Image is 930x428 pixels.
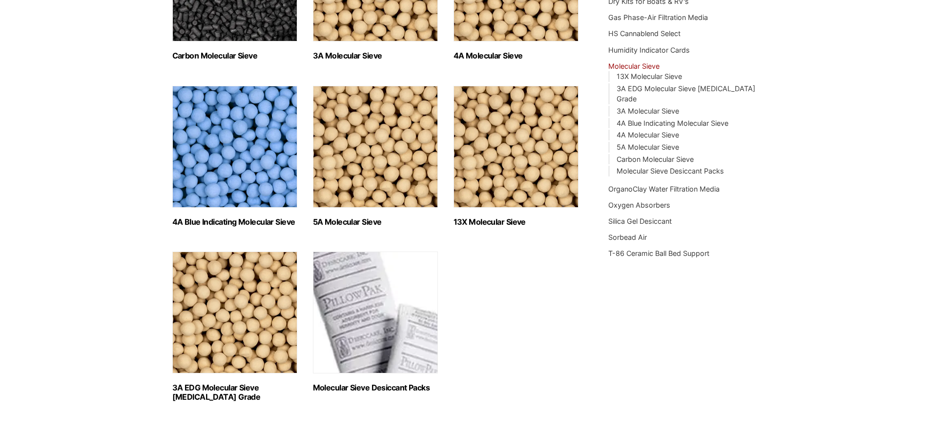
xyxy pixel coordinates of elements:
[313,252,438,373] img: Molecular Sieve Desiccant Packs
[608,185,720,193] a: OrganoClay Water Filtration Media
[608,13,708,21] a: Gas Phase-Air Filtration Media
[608,233,647,241] a: Sorbead Air
[313,86,438,227] a: Visit product category 5A Molecular Sieve
[454,217,579,227] h2: 13X Molecular Sieve
[608,217,672,225] a: Silica Gel Desiccant
[172,217,297,227] h2: 4A Blue Indicating Molecular Sieve
[172,252,297,402] a: Visit product category 3A EDG Molecular Sieve Ethanol Grade
[313,51,438,60] h2: 3A Molecular Sieve
[172,86,297,208] img: 4A Blue Indicating Molecular Sieve
[617,72,682,80] a: 13X Molecular Sieve
[172,252,297,373] img: 3A EDG Molecular Sieve Ethanol Grade
[617,131,679,139] a: 4A Molecular Sieve
[313,383,438,392] h2: Molecular Sieve Desiccant Packs
[608,201,670,209] a: Oxygen Absorbers
[608,46,690,54] a: Humidity Indicator Cards
[608,249,709,257] a: T-86 Ceramic Ball Bed Support
[608,62,660,70] a: Molecular Sieve
[617,155,694,163] a: Carbon Molecular Sieve
[454,51,579,60] h2: 4A Molecular Sieve
[172,86,297,227] a: Visit product category 4A Blue Indicating Molecular Sieve
[313,86,438,208] img: 5A Molecular Sieve
[454,86,579,208] img: 13X Molecular Sieve
[617,119,728,127] a: 4A Blue Indicating Molecular Sieve
[617,143,679,151] a: 5A Molecular Sieve
[313,252,438,392] a: Visit product category Molecular Sieve Desiccant Packs
[172,51,297,60] h2: Carbon Molecular Sieve
[454,86,579,227] a: Visit product category 13X Molecular Sieve
[608,29,681,38] a: HS Cannablend Select
[617,84,755,103] a: 3A EDG Molecular Sieve [MEDICAL_DATA] Grade
[617,167,724,175] a: Molecular Sieve Desiccant Packs
[617,107,679,115] a: 3A Molecular Sieve
[313,217,438,227] h2: 5A Molecular Sieve
[172,383,297,402] h2: 3A EDG Molecular Sieve [MEDICAL_DATA] Grade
